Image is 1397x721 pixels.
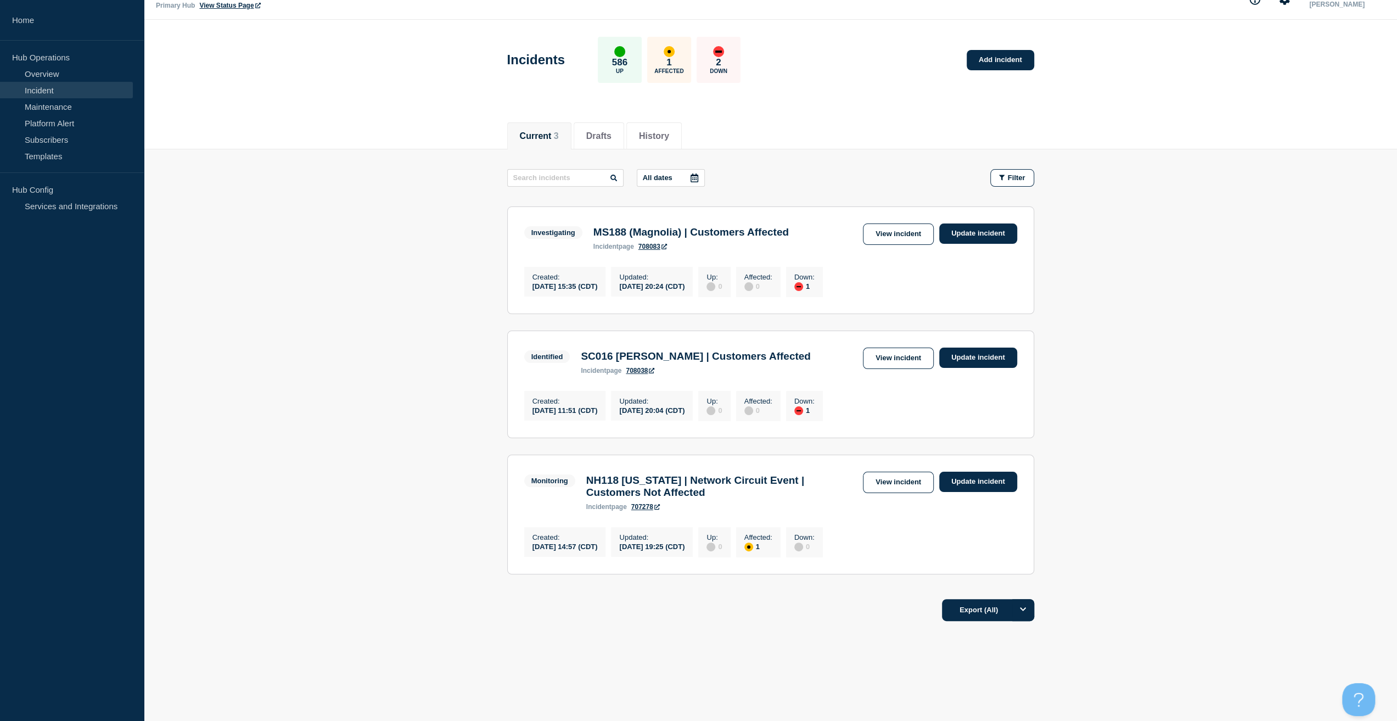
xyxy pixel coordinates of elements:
p: Up : [706,533,722,541]
div: disabled [744,282,753,291]
button: Drafts [586,131,611,141]
div: disabled [744,406,753,415]
p: Primary Hub [156,2,195,9]
p: Down : [794,397,815,405]
div: affected [744,543,753,551]
div: disabled [706,406,715,415]
p: page [581,367,621,375]
a: Update incident [939,348,1017,368]
p: [PERSON_NAME] [1307,1,1385,8]
p: Up : [706,397,722,405]
div: disabled [794,543,803,551]
a: Update incident [939,223,1017,244]
span: Identified [524,350,570,363]
div: [DATE] 15:35 (CDT) [532,281,598,290]
span: Monitoring [524,474,575,487]
p: Affected [654,68,683,74]
p: Up : [706,273,722,281]
div: [DATE] 20:04 (CDT) [619,405,685,415]
div: down [794,282,803,291]
p: Updated : [619,273,685,281]
a: View incident [863,223,934,245]
div: 0 [794,541,815,551]
div: 0 [744,405,772,415]
div: [DATE] 11:51 (CDT) [532,405,598,415]
div: 0 [706,405,722,415]
button: Export (All) [942,599,1034,621]
a: View Status Page [199,2,260,9]
p: 1 [666,57,671,68]
a: View incident [863,348,934,369]
p: Down [710,68,727,74]
div: down [794,406,803,415]
p: Down : [794,533,815,541]
p: Updated : [619,397,685,405]
h1: Incidents [507,52,565,68]
p: Created : [532,397,598,405]
button: Filter [990,169,1034,187]
p: 2 [716,57,721,68]
p: page [586,503,627,511]
p: Affected : [744,533,772,541]
p: Affected : [744,273,772,281]
button: Options [1012,599,1034,621]
input: Search incidents [507,169,624,187]
a: 707278 [631,503,660,511]
div: 0 [744,281,772,291]
p: page [593,243,634,250]
p: Created : [532,533,598,541]
div: disabled [706,282,715,291]
div: 1 [794,281,815,291]
span: 3 [554,131,559,141]
p: Updated : [619,533,685,541]
span: incident [586,503,611,511]
button: History [639,131,669,141]
a: Add incident [967,50,1034,70]
div: [DATE] 19:25 (CDT) [619,541,685,551]
h3: SC016 [PERSON_NAME] | Customers Affected [581,350,810,362]
h3: NH118 [US_STATE] | Network Circuit Event | Customers Not Affected [586,474,857,499]
p: Up [616,68,624,74]
button: All dates [637,169,705,187]
span: Filter [1008,174,1025,182]
h3: MS188 (Magnolia) | Customers Affected [593,226,789,238]
p: Created : [532,273,598,281]
div: up [614,46,625,57]
a: 708083 [638,243,667,250]
a: 708038 [626,367,654,375]
span: incident [593,243,619,250]
div: 0 [706,541,722,551]
a: View incident [863,472,934,493]
p: Down : [794,273,815,281]
div: 0 [706,281,722,291]
div: 1 [794,405,815,415]
p: Affected : [744,397,772,405]
iframe: Help Scout Beacon - Open [1342,683,1375,716]
div: affected [664,46,675,57]
span: Investigating [524,226,582,239]
div: 1 [744,541,772,551]
div: down [713,46,724,57]
a: Update incident [939,472,1017,492]
div: [DATE] 20:24 (CDT) [619,281,685,290]
div: disabled [706,543,715,551]
p: 586 [612,57,627,68]
span: incident [581,367,606,375]
p: All dates [643,174,672,182]
button: Current 3 [520,131,559,141]
div: [DATE] 14:57 (CDT) [532,541,598,551]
